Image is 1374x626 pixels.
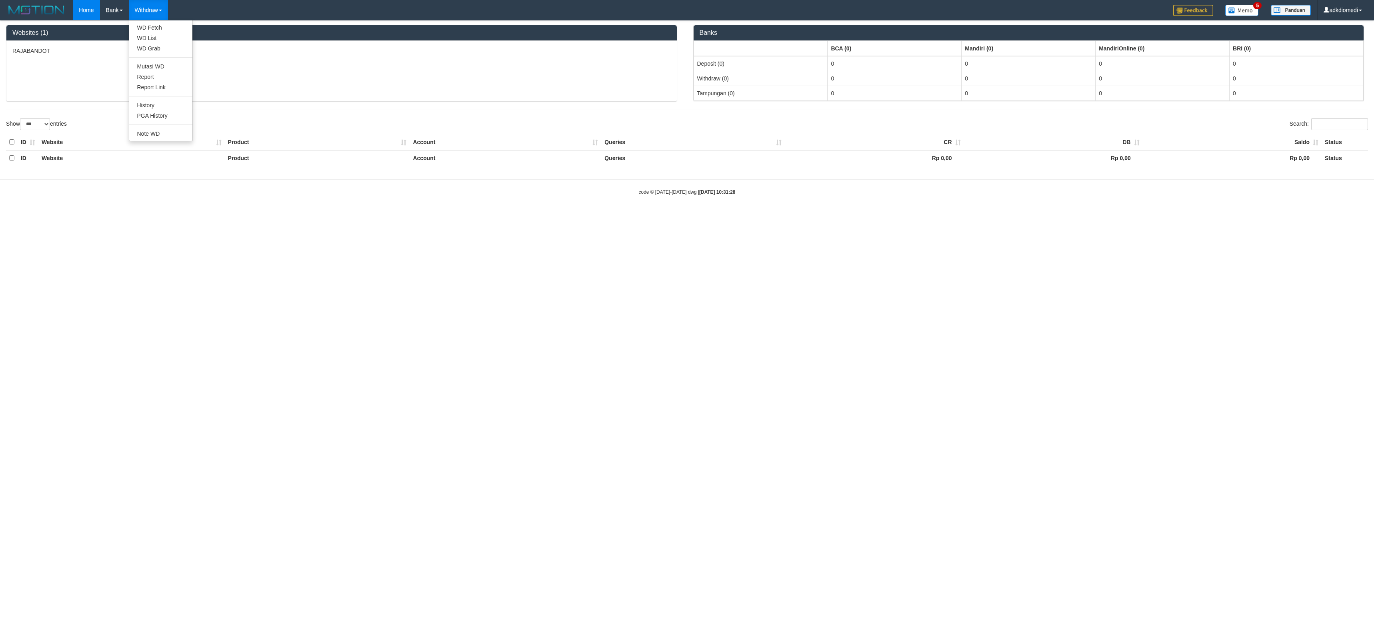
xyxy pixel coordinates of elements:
[962,41,1096,56] th: Group: activate to sort column ascending
[601,134,785,150] th: Queries
[1230,71,1364,86] td: 0
[694,41,828,56] th: Group: activate to sort column ascending
[129,43,192,54] a: WD Grab
[1290,118,1368,130] label: Search:
[694,71,828,86] td: Withdraw (0)
[18,134,38,150] th: ID
[828,86,962,100] td: 0
[699,189,735,195] strong: [DATE] 10:31:28
[129,33,192,43] a: WD List
[1230,56,1364,71] td: 0
[38,150,225,166] th: Website
[129,22,192,33] a: WD Fetch
[1143,150,1322,166] th: Rp 0,00
[129,100,192,110] a: History
[6,118,67,130] label: Show entries
[1096,86,1230,100] td: 0
[129,128,192,139] a: Note WD
[964,150,1143,166] th: Rp 0,00
[700,29,1358,36] h3: Banks
[410,134,601,150] th: Account
[1096,56,1230,71] td: 0
[129,82,192,92] a: Report Link
[1096,41,1230,56] th: Group: activate to sort column ascending
[1096,71,1230,86] td: 0
[962,56,1096,71] td: 0
[694,56,828,71] td: Deposit (0)
[12,47,671,55] p: RAJABANDOT
[129,72,192,82] a: Report
[225,150,410,166] th: Product
[828,41,962,56] th: Group: activate to sort column ascending
[1322,150,1368,166] th: Status
[20,118,50,130] select: Showentries
[639,189,736,195] small: code © [DATE]-[DATE] dwg |
[601,150,785,166] th: Queries
[38,134,225,150] th: Website
[1230,86,1364,100] td: 0
[129,61,192,72] a: Mutasi WD
[410,150,601,166] th: Account
[225,134,410,150] th: Product
[129,110,192,121] a: PGA History
[1311,118,1368,130] input: Search:
[828,56,962,71] td: 0
[962,86,1096,100] td: 0
[1253,2,1262,9] span: 5
[694,86,828,100] td: Tampungan (0)
[828,71,962,86] td: 0
[962,71,1096,86] td: 0
[6,4,67,16] img: MOTION_logo.png
[964,134,1143,150] th: DB
[1173,5,1213,16] img: Feedback.jpg
[1230,41,1364,56] th: Group: activate to sort column ascending
[1271,5,1311,16] img: panduan.png
[18,150,38,166] th: ID
[1322,134,1368,150] th: Status
[1225,5,1259,16] img: Button%20Memo.svg
[12,29,671,36] h3: Websites (1)
[785,134,964,150] th: CR
[1143,134,1322,150] th: Saldo
[785,150,964,166] th: Rp 0,00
